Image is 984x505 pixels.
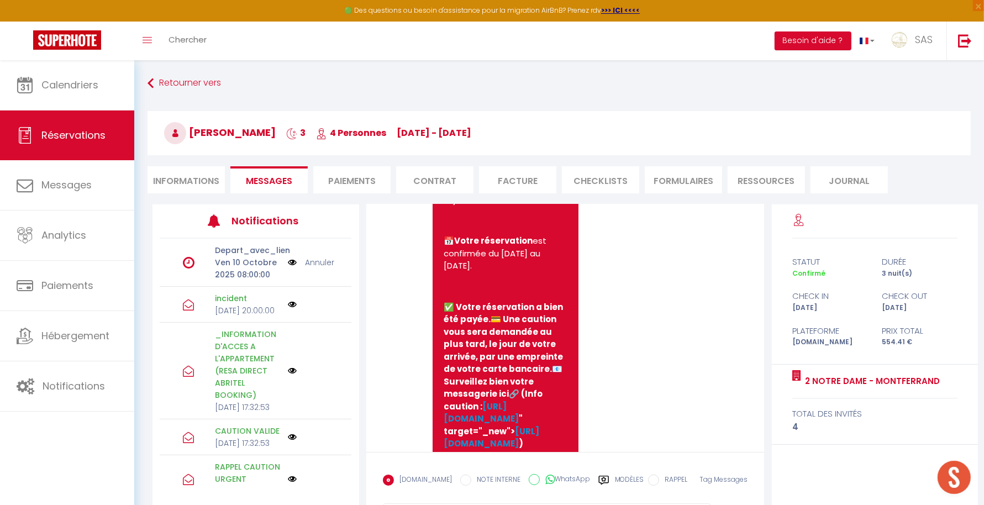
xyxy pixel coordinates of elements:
[41,78,98,92] span: Calendriers
[313,166,391,193] li: Paiements
[215,461,280,485] p: RAPPEL CAUTION URGENT
[915,33,933,46] span: SAS
[792,407,957,420] div: total des invités
[215,244,280,256] p: Depart_avec_lien
[444,301,565,325] b: ✅ Votre réservation a bien été payée.
[792,269,825,278] span: Confirmé
[215,437,280,449] p: [DATE] 17:32:53
[288,366,297,375] img: NO IMAGE
[471,475,520,487] label: NOTE INTERNE
[444,363,564,399] b: 📧 Surveillez bien votre messagerie ici
[286,127,306,139] span: 3
[215,256,280,281] p: Ven 10 Octobre 2025 08:00:00
[875,255,965,269] div: durée
[444,313,565,375] b: 💳 Une caution vous sera demandée au plus tard, le jour de votre arrivée, par une empreinte de vot...
[215,328,280,401] p: _INFORMATION D'ACCES A L'APPARTEMENT (RESA DIRECT ABRITEL BOOKING)
[33,30,101,50] img: Super Booking
[164,125,276,139] span: [PERSON_NAME]
[288,475,297,483] img: NO IMAGE
[479,166,556,193] li: Facture
[215,425,280,437] p: CAUTION VALIDE
[215,304,280,317] p: [DATE] 20:00:00
[454,235,533,246] b: Votre réservation
[659,475,687,487] label: RAPPEL
[444,235,567,272] p: 📅 est confirmée du [DATE] au [DATE].
[699,475,748,484] span: Tag Messages
[148,73,971,93] a: Retourner vers
[444,401,519,425] a: [URL][DOMAIN_NAME]
[215,401,280,413] p: [DATE] 17:32:53
[444,388,544,449] b: 🔗 (Info caution : " target="_new"> )
[785,337,875,348] div: [DOMAIN_NAME]
[148,166,225,193] li: Informations
[883,22,946,60] a: ... SAS
[785,290,875,303] div: check in
[562,166,639,193] li: CHECKLISTS
[316,127,386,139] span: 4 Personnes
[43,379,105,393] span: Notifications
[601,6,640,15] a: >>> ICI <<<<
[540,474,590,486] label: WhatsApp
[41,329,109,343] span: Hébergement
[785,303,875,313] div: [DATE]
[875,290,965,303] div: check out
[775,31,851,50] button: Besoin d'aide ?
[288,256,297,269] img: NO IMAGE
[41,178,92,192] span: Messages
[645,166,722,193] li: FORMULAIRES
[215,292,280,304] p: incident
[811,166,888,193] li: Journal
[875,269,965,279] div: 3 nuit(s)
[169,34,207,45] span: Chercher
[396,166,473,193] li: Contrat
[785,324,875,338] div: Plateforme
[728,166,805,193] li: Ressources
[875,324,965,338] div: Prix total
[288,433,297,441] img: NO IMAGE
[801,375,940,388] a: 2 Notre Dame - Montferrand
[958,34,972,48] img: logout
[615,475,644,494] label: Modèles
[41,128,106,142] span: Réservations
[41,278,93,292] span: Paiements
[394,475,452,487] label: [DOMAIN_NAME]
[160,22,215,60] a: Chercher
[875,303,965,313] div: [DATE]
[215,485,280,497] p: [DATE] 08:00:00
[891,31,908,48] img: ...
[246,175,292,187] span: Messages
[41,228,86,242] span: Analytics
[231,208,312,233] h3: Notifications
[792,420,957,434] div: 4
[305,256,334,269] a: Annuler
[875,337,965,348] div: 554.41 €
[397,127,471,139] span: [DATE] - [DATE]
[444,425,539,450] a: [URL][DOMAIN_NAME]
[785,255,875,269] div: statut
[938,461,971,494] div: Ouvrir le chat
[288,300,297,309] img: NO IMAGE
